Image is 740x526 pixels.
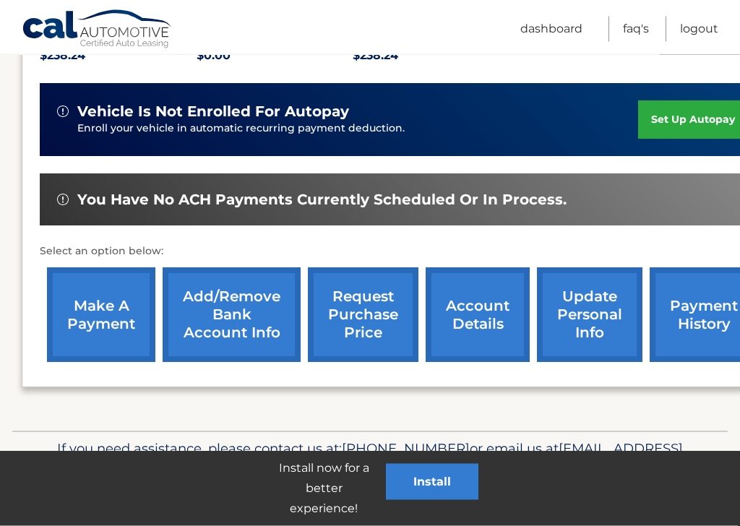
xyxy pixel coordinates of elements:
[57,194,69,206] img: alert-white.svg
[47,268,155,363] a: make a payment
[537,268,642,363] a: update personal info
[426,268,530,363] a: account details
[353,46,509,66] p: $238.24
[57,106,69,118] img: alert-white.svg
[40,46,197,66] p: $238.24
[22,9,173,51] a: Cal Automotive
[262,458,386,519] p: Install now for a better experience!
[77,121,638,137] p: Enroll your vehicle in automatic recurring payment deduction.
[520,17,582,42] a: Dashboard
[197,46,353,66] p: $0.00
[77,103,349,121] span: vehicle is not enrolled for autopay
[386,464,478,500] button: Install
[680,17,718,42] a: Logout
[163,268,301,363] a: Add/Remove bank account info
[342,441,470,457] span: [PHONE_NUMBER]
[308,268,418,363] a: request purchase price
[77,191,567,210] span: You have no ACH payments currently scheduled or in process.
[623,17,649,42] a: FAQ's
[34,438,706,484] p: If you need assistance, please contact us at: or email us at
